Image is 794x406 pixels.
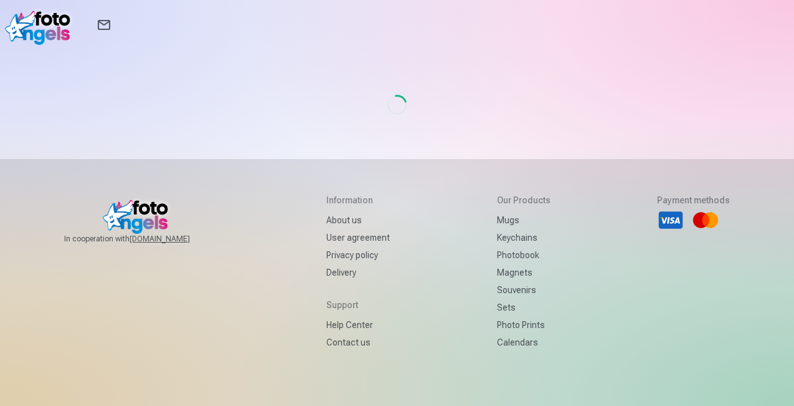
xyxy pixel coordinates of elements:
a: Delivery [326,264,390,281]
h5: Payment methods [657,194,730,206]
a: Photo prints [497,316,551,334]
h5: Our products [497,194,551,206]
li: Mastercard [692,206,719,234]
a: Help Center [326,316,390,334]
a: [DOMAIN_NAME] [130,234,220,244]
span: In cooperation with [64,234,220,244]
img: /v1 [5,5,77,45]
a: Souvenirs [497,281,551,299]
a: Magnets [497,264,551,281]
h5: Information [326,194,390,206]
a: Keychains [497,229,551,246]
li: Visa [657,206,684,234]
a: Sets [497,299,551,316]
h5: Support [326,299,390,311]
a: Photobook [497,246,551,264]
a: Privacy policy [326,246,390,264]
a: Mugs [497,211,551,229]
a: Contact us [326,334,390,351]
a: Calendars [497,334,551,351]
a: About us [326,211,390,229]
a: User agreement [326,229,390,246]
